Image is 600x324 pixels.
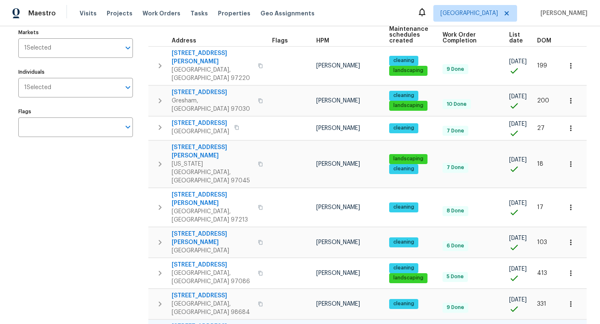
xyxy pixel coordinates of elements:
span: 8 Done [443,207,467,214]
label: Flags [18,109,133,114]
span: Geo Assignments [260,9,315,17]
span: Tasks [190,10,208,16]
button: Open [122,121,134,133]
span: 10 Done [443,101,470,108]
span: 5 Done [443,273,467,280]
span: [GEOGRAPHIC_DATA], [GEOGRAPHIC_DATA] 97220 [172,66,253,82]
span: Work Orders [142,9,180,17]
span: Projects [107,9,132,17]
label: Markets [18,30,133,35]
span: [DATE] [509,121,527,127]
span: [STREET_ADDRESS] [172,88,253,97]
span: cleaning [390,125,417,132]
span: [GEOGRAPHIC_DATA] [440,9,498,17]
span: [PERSON_NAME] [316,98,360,104]
span: Address [172,38,196,44]
span: HPM [316,38,329,44]
span: Properties [218,9,250,17]
span: cleaning [390,264,417,272]
span: landscaping [390,274,427,282]
span: 331 [537,301,546,307]
button: Open [122,82,134,93]
span: [PERSON_NAME] [316,301,360,307]
span: 1 Selected [24,84,51,91]
span: Work Order Completion [442,32,495,44]
span: 103 [537,239,547,245]
span: [GEOGRAPHIC_DATA] [172,127,229,136]
span: [STREET_ADDRESS] [172,119,229,127]
span: [GEOGRAPHIC_DATA], [GEOGRAPHIC_DATA] 97086 [172,269,253,286]
span: [PERSON_NAME] [316,161,360,167]
span: Maestro [28,9,56,17]
span: 7 Done [443,164,467,171]
span: 413 [537,270,547,276]
span: Maintenance schedules created [389,26,428,44]
span: [US_STATE][GEOGRAPHIC_DATA], [GEOGRAPHIC_DATA] 97045 [172,160,253,185]
span: [PERSON_NAME] [316,63,360,69]
span: [DATE] [509,266,527,272]
span: cleaning [390,57,417,64]
span: cleaning [390,165,417,172]
span: [STREET_ADDRESS][PERSON_NAME] [172,191,253,207]
span: [DATE] [509,59,527,65]
span: [PERSON_NAME] [316,270,360,276]
span: 200 [537,98,549,104]
span: [DATE] [509,200,527,206]
span: [DATE] [509,235,527,241]
span: Visits [80,9,97,17]
span: [PERSON_NAME] [316,239,360,245]
span: 27 [537,125,545,131]
span: 9 Done [443,304,467,311]
span: landscaping [390,102,427,109]
span: [STREET_ADDRESS] [172,292,253,300]
span: [GEOGRAPHIC_DATA], [GEOGRAPHIC_DATA] 98684 [172,300,253,317]
span: 6 Done [443,242,467,249]
span: 7 Done [443,127,467,135]
span: 17 [537,204,543,210]
span: 9 Done [443,66,467,73]
span: List date [509,32,523,44]
span: [GEOGRAPHIC_DATA] [172,247,253,255]
span: cleaning [390,239,417,246]
span: [DATE] [509,157,527,163]
span: Gresham, [GEOGRAPHIC_DATA] 97030 [172,97,253,113]
span: [DATE] [509,297,527,303]
span: [PERSON_NAME] [316,204,360,210]
span: landscaping [390,155,427,162]
span: [STREET_ADDRESS] [172,261,253,269]
span: Flags [272,38,288,44]
span: [STREET_ADDRESS][PERSON_NAME] [172,230,253,247]
span: DOM [537,38,551,44]
span: 199 [537,63,547,69]
span: [PERSON_NAME] [316,125,360,131]
span: landscaping [390,67,427,74]
span: cleaning [390,92,417,99]
span: [PERSON_NAME] [537,9,587,17]
span: 18 [537,161,543,167]
span: cleaning [390,300,417,307]
span: [STREET_ADDRESS][PERSON_NAME] [172,49,253,66]
span: [DATE] [509,94,527,100]
span: 1 Selected [24,45,51,52]
label: Individuals [18,70,133,75]
span: [STREET_ADDRESS][PERSON_NAME] [172,143,253,160]
span: cleaning [390,204,417,211]
button: Open [122,42,134,54]
span: [GEOGRAPHIC_DATA], [GEOGRAPHIC_DATA] 97213 [172,207,253,224]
